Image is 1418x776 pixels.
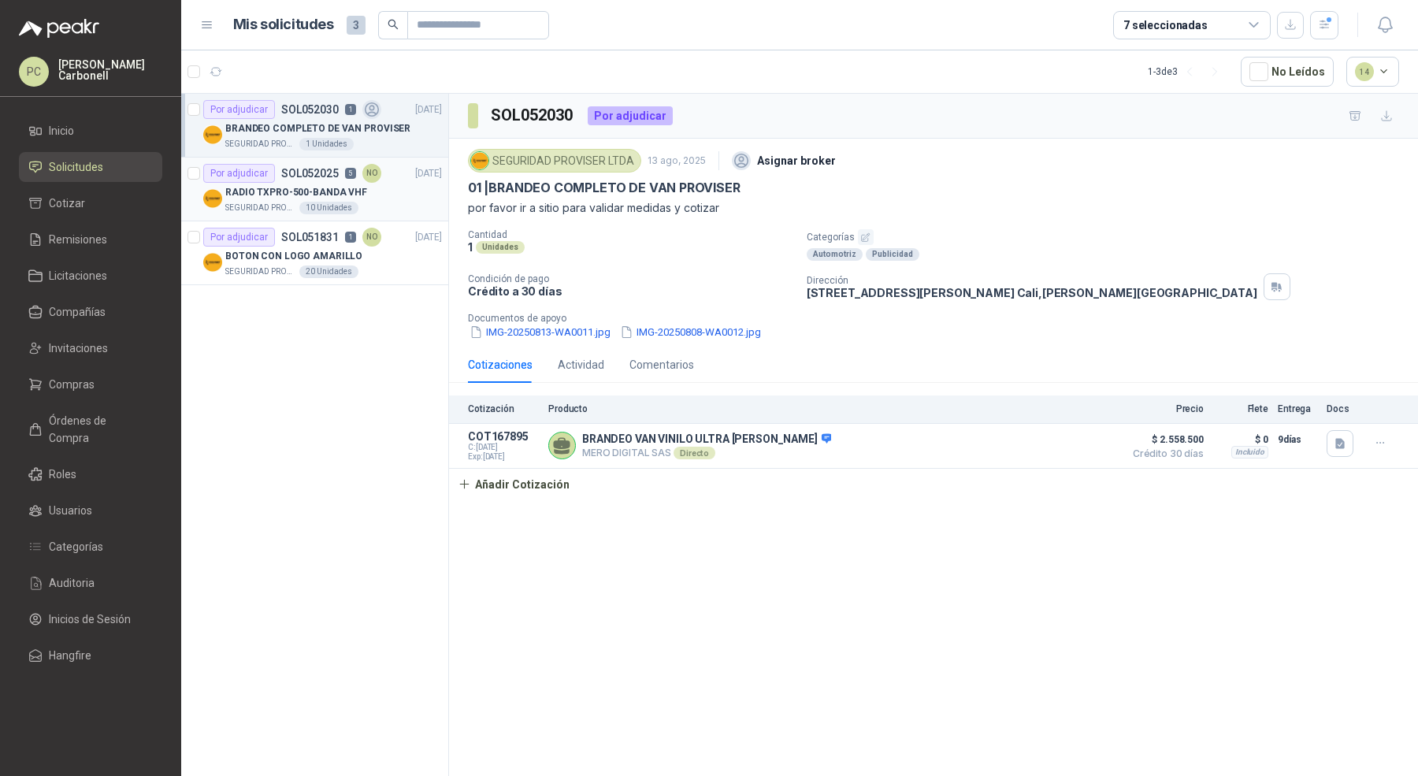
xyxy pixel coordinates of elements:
button: Añadir Cotización [449,469,578,500]
p: SOL052025 [281,168,339,179]
span: search [388,19,399,30]
span: Cotizar [49,195,85,212]
p: Docs [1327,403,1358,414]
span: Exp: [DATE] [468,452,539,462]
p: Entrega [1278,403,1317,414]
p: Precio [1125,403,1204,414]
p: 1 [345,232,356,243]
span: Licitaciones [49,267,107,284]
p: [DATE] [415,102,442,117]
a: Solicitudes [19,152,162,182]
a: Por adjudicarSOL0518311NO[DATE] Company LogoBOTON CON LOGO AMARILLOSEGURIDAD PROVISER LTDA20 Unid... [181,221,448,285]
img: Company Logo [203,253,222,272]
p: 01 | BRANDEO COMPLETO DE VAN PROVISER [468,180,741,196]
a: Inicios de Sesión [19,604,162,634]
a: Hangfire [19,640,162,670]
div: Por adjudicar [588,106,673,125]
span: Solicitudes [49,158,103,176]
a: Licitaciones [19,261,162,291]
div: PC [19,57,49,87]
button: No Leídos [1241,57,1334,87]
p: SOL051831 [281,232,339,243]
span: Inicios de Sesión [49,611,131,628]
div: Directo [674,447,715,459]
div: 1 Unidades [299,138,354,150]
p: Crédito a 30 días [468,284,794,298]
span: Categorías [49,538,103,555]
p: Producto [548,403,1115,414]
span: 3 [347,16,366,35]
span: Usuarios [49,502,92,519]
p: Flete [1213,403,1268,414]
p: [STREET_ADDRESS][PERSON_NAME] Cali , [PERSON_NAME][GEOGRAPHIC_DATA] [807,286,1257,299]
p: SEGURIDAD PROVISER LTDA [225,138,296,150]
span: Crédito 30 días [1125,449,1204,459]
div: 7 seleccionadas [1123,17,1208,34]
span: Roles [49,466,76,483]
a: Compras [19,369,162,399]
p: 1 [468,240,473,254]
img: Company Logo [471,152,488,169]
p: [DATE] [415,166,442,181]
span: C: [DATE] [468,443,539,452]
p: 5 [345,168,356,179]
div: Cotizaciones [468,356,533,373]
p: [PERSON_NAME] Carbonell [58,59,162,81]
span: Órdenes de Compra [49,412,147,447]
p: 13 ago, 2025 [648,154,706,169]
a: Por adjudicarSOL0520255NO[DATE] Company LogoRADIO TXPRO-500-BANDA VHFSEGURIDAD PROVISER LTDA10 Un... [181,158,448,221]
div: NO [362,164,381,183]
p: SOL052030 [281,104,339,115]
span: Hangfire [49,647,91,664]
span: Auditoria [49,574,95,592]
button: 14 [1346,57,1400,87]
p: Cotización [468,403,539,414]
a: Por adjudicarSOL0520301[DATE] Company LogoBRANDEO COMPLETO DE VAN PROVISERSEGURIDAD PROVISER LTDA... [181,94,448,158]
p: Categorías [807,229,1412,245]
span: Remisiones [49,231,107,248]
div: Por adjudicar [203,228,275,247]
div: Por adjudicar [203,100,275,119]
p: RADIO TXPRO-500-BANDA VHF [225,185,367,200]
p: [DATE] [415,230,442,245]
p: BOTON CON LOGO AMARILLO [225,249,362,264]
p: SEGURIDAD PROVISER LTDA [225,265,296,278]
a: Cotizar [19,188,162,218]
p: BRANDEO VAN VINILO ULTRA [PERSON_NAME] [582,433,831,447]
p: BRANDEO COMPLETO DE VAN PROVISER [225,121,410,136]
div: SEGURIDAD PROVISER LTDA [468,149,641,173]
h1: Mis solicitudes [233,13,334,36]
span: Compañías [49,303,106,321]
a: Categorías [19,532,162,562]
div: Actividad [558,356,604,373]
p: Documentos de apoyo [468,313,1412,324]
span: Compras [49,376,95,393]
div: 1 - 3 de 3 [1148,59,1228,84]
div: Incluido [1231,446,1268,459]
p: Dirección [807,275,1257,286]
a: Roles [19,459,162,489]
button: IMG-20250808-WA0012.jpg [618,324,763,340]
div: Comentarios [629,356,694,373]
p: $ 0 [1213,430,1268,449]
div: NO [362,228,381,247]
a: Auditoria [19,568,162,598]
div: Publicidad [866,248,919,261]
div: Automotriz [807,248,863,261]
a: Inicio [19,116,162,146]
a: Invitaciones [19,333,162,363]
div: Por adjudicar [203,164,275,183]
p: 9 días [1278,430,1317,449]
span: Inicio [49,122,74,139]
p: Asignar broker [757,152,836,169]
img: Company Logo [203,125,222,144]
h3: SOL052030 [491,103,575,128]
div: Unidades [476,241,525,254]
span: $ 2.558.500 [1125,430,1204,449]
p: 1 [345,104,356,115]
button: IMG-20250813-WA0011.jpg [468,324,612,340]
p: COT167895 [468,430,539,443]
span: Invitaciones [49,340,108,357]
img: Company Logo [203,189,222,208]
a: Remisiones [19,225,162,254]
